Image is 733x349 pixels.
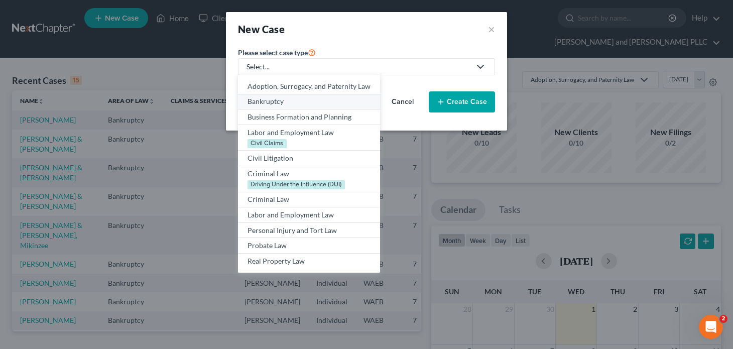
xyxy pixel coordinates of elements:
div: Driving Under the Influence (DUI) [248,180,345,189]
div: Labor and Employment Law [248,128,371,138]
div: Criminal Law [248,194,371,204]
button: × [488,22,495,36]
span: 2 [719,315,727,323]
a: Criminal Law Driving Under the Influence (DUI) [238,166,380,192]
span: Please select case type [238,48,308,57]
div: Criminal Law [248,169,371,179]
div: Labor and Employment Law [248,210,371,220]
a: Labor and Employment Law Civil Claims [238,125,380,151]
a: Adoption, Surrogacy, and Paternity Law [238,79,380,94]
a: Bankruptcy [238,94,380,110]
a: Labor and Employment Law [238,207,380,223]
div: Personal Injury and Tort Law [248,225,371,236]
div: Civil Claims [248,139,287,148]
a: Probate Law [238,238,380,254]
a: Civil Litigation [238,151,380,166]
div: Civil Litigation [248,153,371,163]
div: Adoption, Surrogacy, and Paternity Law [248,81,371,91]
a: Personal Injury and Tort Law [238,223,380,239]
div: Select... [247,62,470,72]
div: Business Formation and Planning [248,112,371,122]
a: Criminal Law [238,192,380,208]
button: Cancel [381,92,425,112]
button: Create Case [429,91,495,112]
div: Probate Law [248,241,371,251]
iframe: Intercom live chat [699,315,723,339]
div: Real Property Law [248,256,371,266]
a: Real Property Law [238,254,380,269]
div: Bankruptcy [248,96,371,106]
a: Business Formation and Planning [238,109,380,125]
strong: New Case [238,23,285,35]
